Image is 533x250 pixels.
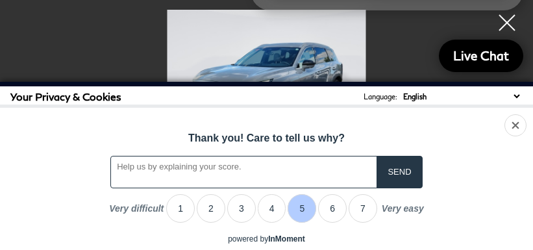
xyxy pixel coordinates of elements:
[166,194,195,223] li: 1
[504,114,527,136] div: Close survey
[110,156,377,188] textarea: Thank you! Care to tell us why?
[439,40,523,72] a: Live Chat
[288,194,316,223] li: 5
[400,91,523,102] select: Language Select
[349,194,377,223] li: 7
[109,203,164,223] label: Very difficult
[318,194,347,223] li: 6
[227,194,256,223] li: 3
[197,194,225,223] li: 2
[258,194,286,223] li: 4
[377,156,423,188] input: SEND
[447,47,515,64] span: Live Chat
[10,90,121,103] span: Your Privacy & Cookies
[268,234,305,244] a: InMoment
[32,10,501,159] img: New 2026 HARBOR GRAY INFINITI Luxe AWD image 1
[382,203,424,223] label: Very easy
[228,234,305,244] div: powered by inmoment
[501,70,533,116] div: Next
[364,93,397,100] div: Language:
